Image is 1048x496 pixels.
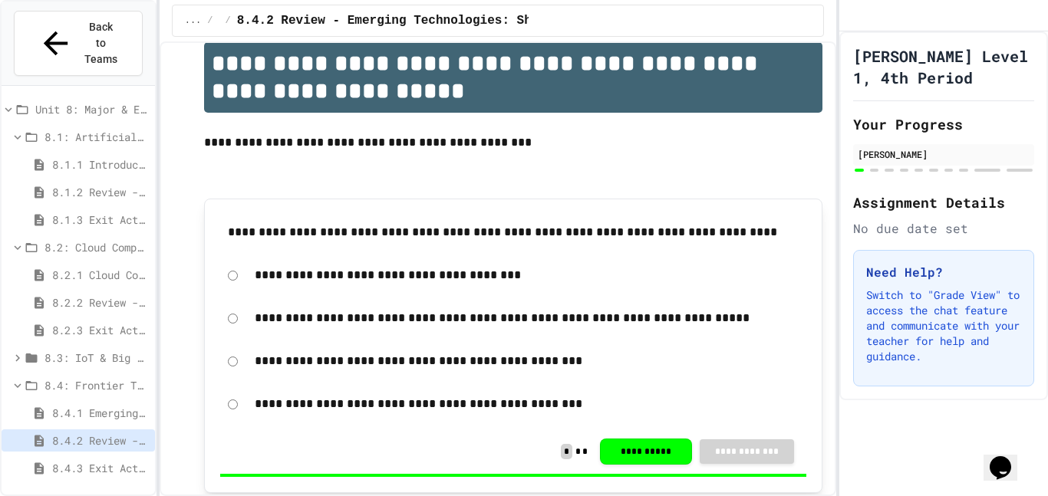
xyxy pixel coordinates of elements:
[853,45,1034,88] h1: [PERSON_NAME] Level 1, 4th Period
[83,19,119,67] span: Back to Teams
[44,239,149,255] span: 8.2: Cloud Computing
[52,184,149,200] span: 8.1.2 Review - Introduction to Artificial Intelligence
[226,15,231,27] span: /
[237,11,709,30] span: 8.4.2 Review - Emerging Technologies: Shaping Our Digital Future
[853,219,1034,238] div: No due date set
[35,101,149,117] span: Unit 8: Major & Emerging Technologies
[52,212,149,228] span: 8.1.3 Exit Activity - AI Detective
[52,267,149,283] span: 8.2.1 Cloud Computing: Transforming the Digital World
[52,405,149,421] span: 8.4.1 Emerging Technologies: Shaping Our Digital Future
[52,156,149,172] span: 8.1.1 Introduction to Artificial Intelligence
[207,15,213,27] span: /
[44,377,149,393] span: 8.4: Frontier Tech Spotlight
[853,192,1034,213] h2: Assignment Details
[984,435,1033,481] iframe: chat widget
[866,263,1021,281] h3: Need Help?
[52,432,149,448] span: 8.4.2 Review - Emerging Technologies: Shaping Our Digital Future
[52,460,149,476] span: 8.4.3 Exit Activity - Future Tech Challenge
[853,113,1034,135] h2: Your Progress
[185,15,202,27] span: ...
[52,322,149,338] span: 8.2.3 Exit Activity - Cloud Service Detective
[44,129,149,145] span: 8.1: Artificial Intelligence Basics
[858,147,1030,161] div: [PERSON_NAME]
[44,350,149,366] span: 8.3: IoT & Big Data
[52,294,149,310] span: 8.2.2 Review - Cloud Computing
[866,287,1021,364] p: Switch to "Grade View" to access the chat feature and communicate with your teacher for help and ...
